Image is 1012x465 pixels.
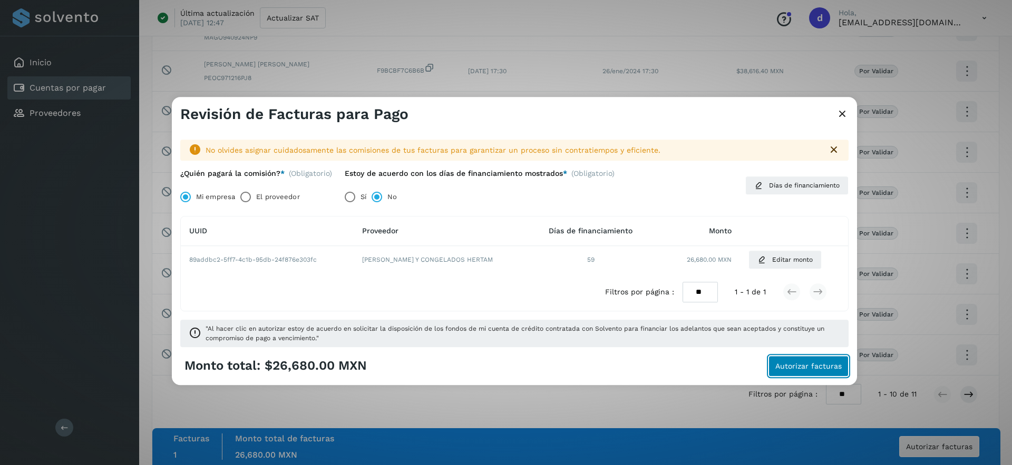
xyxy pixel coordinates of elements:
[605,286,674,298] span: Filtros por página :
[196,186,235,207] label: Mi empresa
[289,169,332,178] span: (Obligatorio)
[387,186,397,207] label: No
[256,186,299,207] label: El proveedor
[768,355,849,377] button: Autorizar facturas
[748,250,822,269] button: Editar monto
[709,227,732,235] span: Monto
[180,105,408,123] h3: Revisión de Facturas para Pago
[362,227,398,235] span: Proveedor
[549,227,632,235] span: Días de financiamiento
[265,359,367,374] span: $26,680.00 MXN
[687,255,732,264] span: 26,680.00 MXN
[769,181,840,190] span: Días de financiamiento
[745,176,849,195] button: Días de financiamiento
[345,169,567,178] label: Estoy de acuerdo con los días de financiamiento mostrados
[206,145,819,156] div: No olvides asignar cuidadosamente las comisiones de tus facturas para garantizar un proceso sin c...
[772,255,813,264] span: Editar monto
[181,246,354,273] td: 89addbc2-5ff7-4c1b-95db-24f876e303fc
[775,362,842,370] span: Autorizar facturas
[354,246,530,273] td: [PERSON_NAME] Y CONGELADOS HERTAM
[361,186,366,207] label: Sí
[180,169,285,178] label: ¿Quién pagará la comisión?
[531,246,651,273] td: 59
[184,359,260,374] span: Monto total:
[735,286,766,298] span: 1 - 1 de 1
[571,169,615,182] span: (Obligatorio)
[206,324,840,343] span: "Al hacer clic en autorizar estoy de acuerdo en solicitar la disposición de los fondos de mi cuen...
[189,227,207,235] span: UUID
